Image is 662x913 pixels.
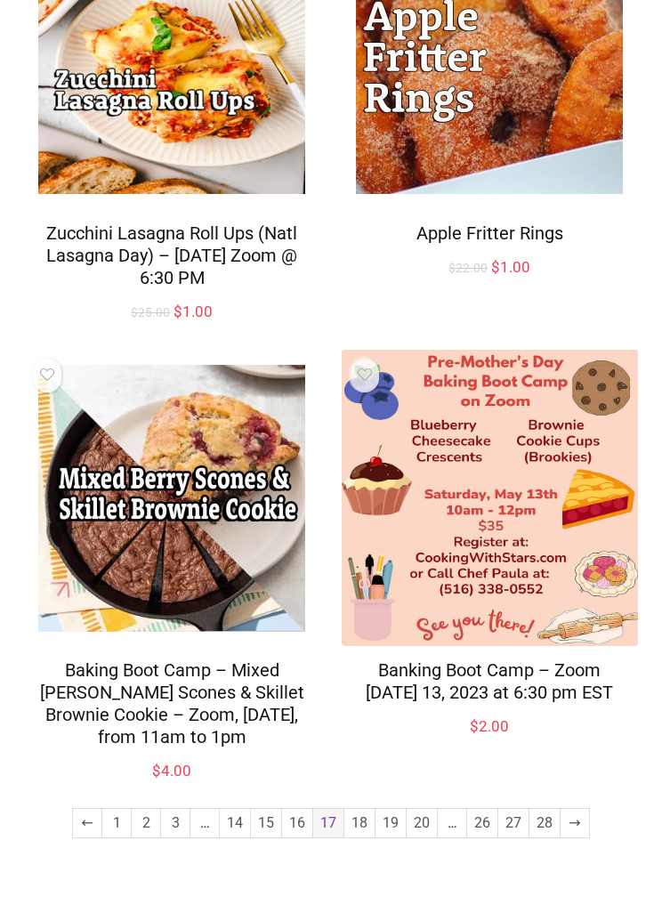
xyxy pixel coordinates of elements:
[102,809,131,837] a: Page 1
[200,783,237,796] span: +
[448,261,456,275] span: $
[467,809,497,837] a: Page 26
[470,717,479,735] span: $
[40,659,304,747] a: Baking Boot Camp – Mixed [PERSON_NAME] Scones & Skillet Brownie Cookie – Zoom, [DATE], from 11am ...
[508,279,545,292] span: +
[366,659,613,703] a: Banking Boot Camp – Zoom [DATE] 13, 2023 at 6:30 pm EST
[498,809,529,837] a: Page 27
[529,809,560,837] a: Page 28
[46,222,297,288] a: Zucchini Lasagna Roll Ups (Natl Lasagna Day) – [DATE] Zoom @ 6:30 PM
[342,730,639,757] a: Add to cart+
[491,258,500,276] span: $
[416,222,563,244] a: Apple Fritter Rings
[13,807,649,869] nav: Product Pagination
[132,809,160,837] a: Page 2
[470,717,509,735] bdi: 2.00
[342,350,639,647] img: Banking Boot Camp – Zoom Saturday 13, 2023 at 6:30 pm EST
[24,777,321,802] a: Select options+
[161,809,190,837] a: Page 3
[375,809,406,837] a: Page 19
[251,809,281,837] a: Page 15
[24,316,321,343] a: Add to cart+
[174,303,213,320] bdi: 1.00
[24,350,321,647] img: Baking Boot Camp – Mixed Berry Scones & Skillet Brownie Cookie – Zoom, Tue Feb 21, from 11am to 1pm
[190,323,227,336] span: +
[342,271,639,299] a: Add to cart+
[152,762,191,780] bdi: 4.00
[313,809,343,837] span: Page 17
[131,305,138,319] span: $
[508,737,545,750] span: +
[282,809,312,837] a: Page 16
[152,762,161,780] span: $
[344,809,375,837] a: Page 18
[190,809,219,837] span: …
[174,303,182,320] span: $
[73,809,101,837] a: ←
[438,809,466,837] span: …
[448,261,488,275] bdi: 22.00
[407,809,437,837] a: Page 20
[491,258,530,276] bdi: 1.00
[561,809,589,837] a: →
[131,305,170,319] bdi: 25.00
